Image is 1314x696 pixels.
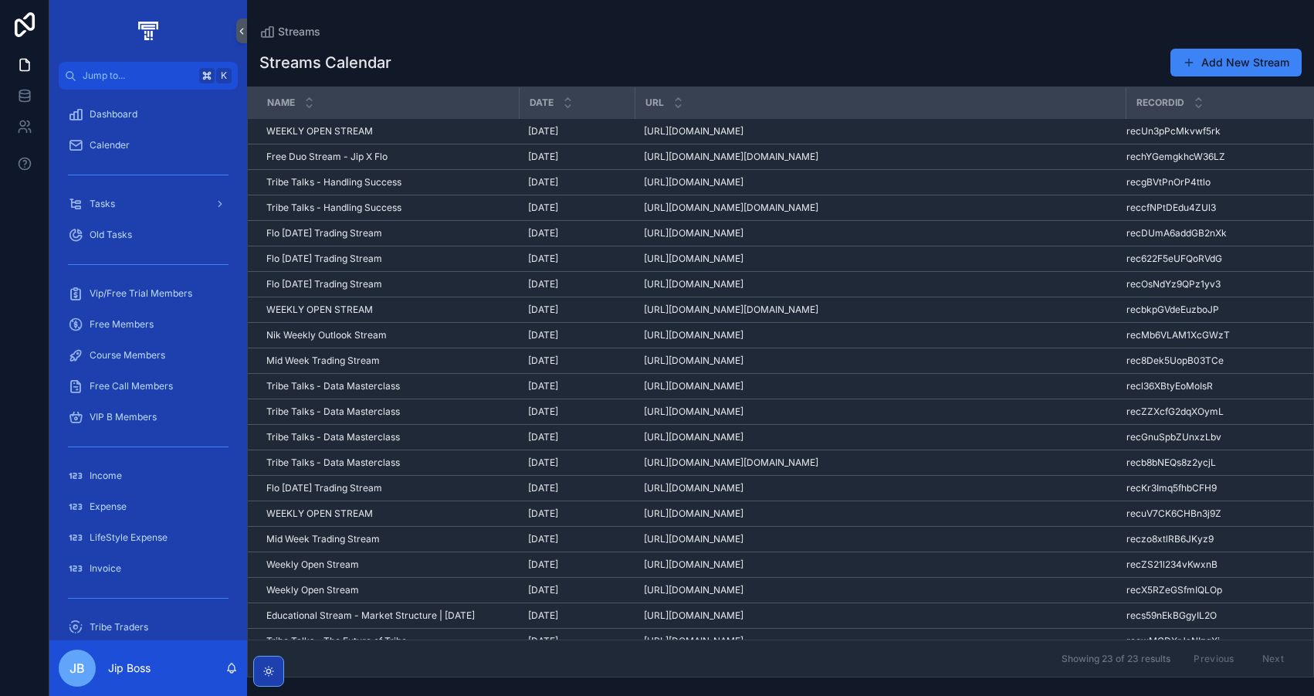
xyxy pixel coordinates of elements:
[1126,380,1213,392] span: recl36XBtyEoMoIsR
[528,584,625,596] a: [DATE]
[266,533,380,545] span: Mid Week Trading Stream
[528,584,558,596] span: [DATE]
[59,190,238,218] a: Tasks
[644,355,743,367] span: [URL][DOMAIN_NAME]
[266,227,510,239] a: Flo [DATE] Trading Stream
[266,482,382,494] span: Flo [DATE] Trading Stream
[528,176,625,188] a: [DATE]
[644,635,1116,647] a: [URL][DOMAIN_NAME]
[528,125,625,138] a: [DATE]
[644,584,1116,596] a: [URL][DOMAIN_NAME]
[645,97,664,109] span: URL
[644,253,1116,265] a: [URL][DOMAIN_NAME]
[644,508,743,520] span: [URL][DOMAIN_NAME]
[528,406,558,418] span: [DATE]
[528,558,558,571] span: [DATE]
[266,304,373,316] span: WEEKLY OPEN STREAM
[528,329,558,341] span: [DATE]
[1126,457,1299,469] a: recb8bNEQs8z2ycjL
[266,584,359,596] span: Weekly Open Stream
[259,52,391,73] h1: Streams Calendar
[644,278,743,290] span: [URL][DOMAIN_NAME]
[1126,380,1299,392] a: recl36XBtyEoMoIsR
[528,151,625,163] a: [DATE]
[644,533,743,545] span: [URL][DOMAIN_NAME]
[59,462,238,490] a: Income
[644,558,1116,571] a: [URL][DOMAIN_NAME]
[266,584,510,596] a: Weekly Open Stream
[90,501,127,513] span: Expense
[1126,635,1299,647] a: recwMCDXrJaNIzqXi
[644,609,1116,622] a: [URL][DOMAIN_NAME]
[1126,533,1214,545] span: reczo8xtlRB6JKyz9
[90,411,157,423] span: VIP B Members
[259,24,320,39] a: Streams
[528,278,558,290] span: [DATE]
[59,524,238,552] a: LifeStyle Expense
[1136,97,1184,109] span: RecordID
[644,253,743,265] span: [URL][DOMAIN_NAME]
[266,431,400,443] span: Tribe Talks - Data Masterclass
[266,125,510,138] a: WEEKLY OPEN STREAM
[644,125,1116,138] a: [URL][DOMAIN_NAME]
[1126,457,1216,469] span: recb8bNEQs8z2ycjL
[1126,406,1299,418] a: recZZXcfG2dqXOymL
[1126,508,1221,520] span: recuV7CK6CHBn3j9Z
[1126,151,1225,163] span: rechYGemgkhcW36LZ
[644,151,1116,163] a: [URL][DOMAIN_NAME][DOMAIN_NAME]
[90,621,148,633] span: Tribe Traders
[266,151,510,163] a: Free Duo Stream - Jip X Flo
[528,202,625,214] a: [DATE]
[644,609,743,622] span: [URL][DOMAIN_NAME]
[528,304,558,316] span: [DATE]
[528,482,558,494] span: [DATE]
[266,278,510,290] a: Flo [DATE] Trading Stream
[59,100,238,128] a: Dashboard
[266,635,407,647] span: Tribe Talks - The Future of Tribe
[644,202,1116,214] a: [URL][DOMAIN_NAME][DOMAIN_NAME]
[1170,49,1302,76] button: Add New Stream
[1126,584,1222,596] span: recX5RZeGSfmIQLOp
[528,431,558,443] span: [DATE]
[266,329,387,341] span: Nik Weekly Outlook Stream
[644,304,1116,316] a: [URL][DOMAIN_NAME][DOMAIN_NAME]
[69,659,85,677] span: JB
[266,380,400,392] span: Tribe Talks - Data Masterclass
[266,227,382,239] span: Flo [DATE] Trading Stream
[528,508,558,520] span: [DATE]
[1126,635,1220,647] span: recwMCDXrJaNIzqXi
[266,278,382,290] span: Flo [DATE] Trading Stream
[266,482,510,494] a: Flo [DATE] Trading Stream
[266,431,510,443] a: Tribe Talks - Data Masterclass
[644,558,743,571] span: [URL][DOMAIN_NAME]
[1126,227,1299,239] a: recDUmA6addGB2nXk
[1126,278,1221,290] span: recOsNdYz9QPz1yv3
[266,380,510,392] a: Tribe Talks - Data Masterclass
[59,341,238,369] a: Course Members
[1126,609,1299,622] a: recs59nEkBGgyIL2O
[218,70,230,82] span: K
[90,349,165,362] span: Course Members
[59,403,238,431] a: VIP B Members
[528,355,558,367] span: [DATE]
[528,202,558,214] span: [DATE]
[528,635,625,647] a: [DATE]
[528,533,625,545] a: [DATE]
[266,355,380,367] span: Mid Week Trading Stream
[528,406,625,418] a: [DATE]
[266,558,510,571] a: Weekly Open Stream
[528,304,625,316] a: [DATE]
[1126,609,1217,622] span: recs59nEkBGgyIL2O
[90,198,115,210] span: Tasks
[644,431,1116,443] a: [URL][DOMAIN_NAME]
[644,508,1116,520] a: [URL][DOMAIN_NAME]
[528,227,558,239] span: [DATE]
[1126,202,1216,214] span: reccfNPtDEdu4ZUl3
[528,457,625,469] a: [DATE]
[644,533,1116,545] a: [URL][DOMAIN_NAME]
[108,660,151,676] p: Jip Boss
[266,125,373,138] span: WEEKLY OPEN STREAM
[644,380,743,392] span: [URL][DOMAIN_NAME]
[278,24,320,39] span: Streams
